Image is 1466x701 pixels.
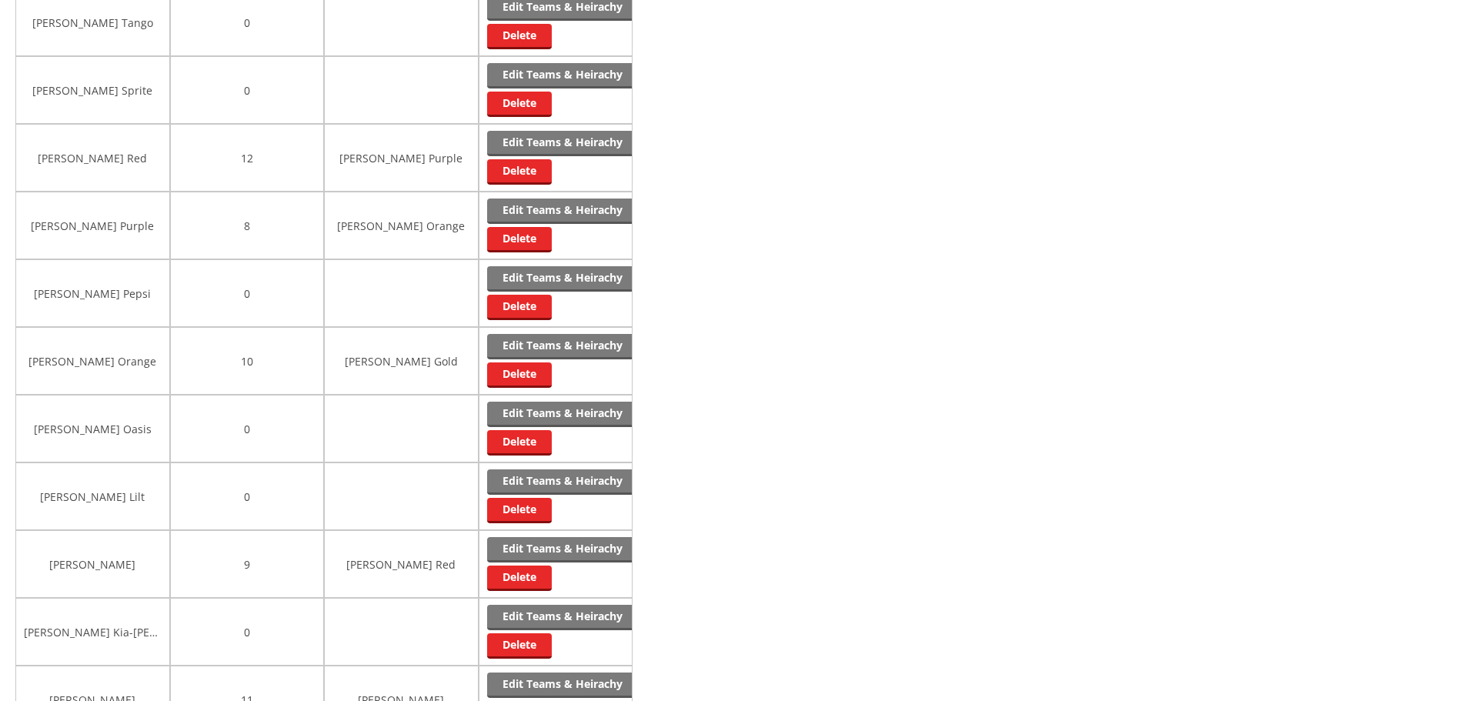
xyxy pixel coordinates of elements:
[487,131,638,156] a: Edit Teams & Heirachy
[487,537,638,562] a: Edit Teams & Heirachy
[487,469,638,495] a: Edit Teams & Heirachy
[324,327,479,395] td: [PERSON_NAME] Gold
[487,199,638,224] a: Edit Teams & Heirachy
[487,566,552,591] a: Delete
[487,63,638,88] a: Edit Teams & Heirachy
[487,266,638,292] a: Edit Teams & Heirachy
[15,192,170,259] td: [PERSON_NAME] Purple
[487,430,552,456] a: Delete
[324,124,479,192] td: [PERSON_NAME] Purple
[15,56,170,124] td: [PERSON_NAME] Sprite
[170,530,325,598] td: 9
[170,395,325,462] td: 0
[170,192,325,259] td: 8
[487,159,552,185] a: Delete
[15,327,170,395] td: [PERSON_NAME] Orange
[487,24,552,49] a: Delete
[487,362,552,388] a: Delete
[324,192,479,259] td: [PERSON_NAME] Orange
[487,334,638,359] a: Edit Teams & Heirachy
[487,295,552,320] a: Delete
[487,605,638,630] a: Edit Teams & Heirachy
[170,56,325,124] td: 0
[324,530,479,598] td: [PERSON_NAME] Red
[15,530,170,598] td: [PERSON_NAME]
[170,327,325,395] td: 10
[170,598,325,666] td: 0
[170,124,325,192] td: 12
[15,462,170,530] td: [PERSON_NAME] Lilt
[487,633,552,659] a: Delete
[487,498,552,523] a: Delete
[487,227,552,252] a: Delete
[487,402,638,427] a: Edit Teams & Heirachy
[487,92,552,117] a: Delete
[170,259,325,327] td: 0
[15,395,170,462] td: [PERSON_NAME] Oasis
[170,462,325,530] td: 0
[15,598,170,666] td: [PERSON_NAME] Kia-[PERSON_NAME]
[15,259,170,327] td: [PERSON_NAME] Pepsi
[15,124,170,192] td: [PERSON_NAME] Red
[487,673,638,698] a: Edit Teams & Heirachy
